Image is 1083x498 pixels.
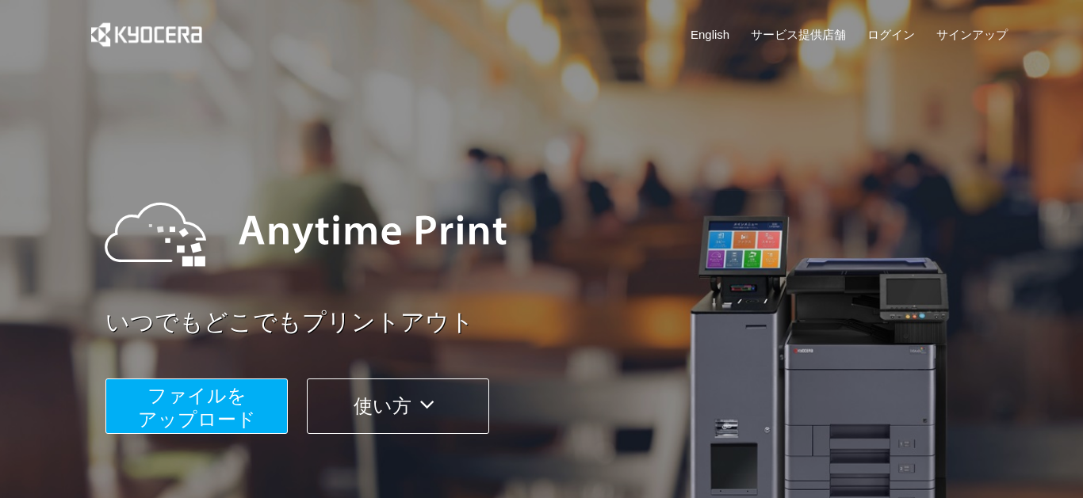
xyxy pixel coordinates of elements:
[105,378,288,434] button: ファイルを​​アップロード
[105,306,1017,340] a: いつでもどこでもプリントアウト
[867,26,915,43] a: ログイン
[751,26,846,43] a: サービス提供店舗
[936,26,1008,43] a: サインアップ
[691,26,729,43] a: English
[138,385,256,430] span: ファイルを ​​アップロード
[307,378,489,434] button: 使い方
